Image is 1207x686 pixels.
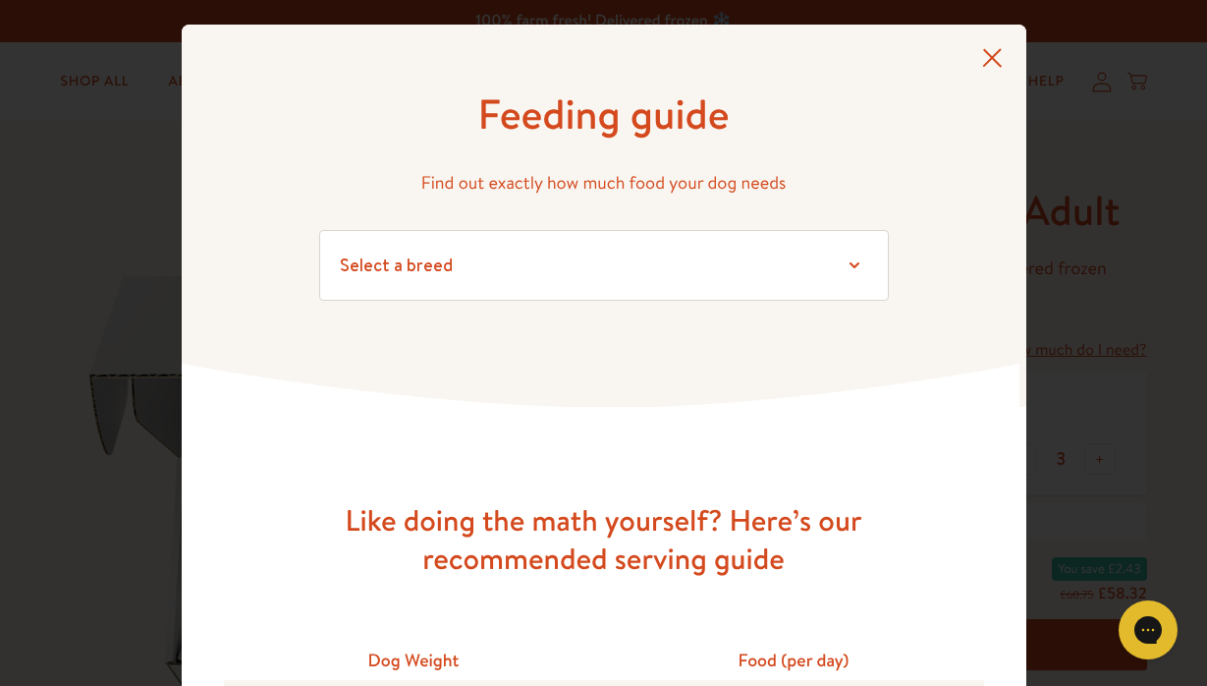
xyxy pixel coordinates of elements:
[1109,594,1187,666] iframe: Gorgias live chat messenger
[319,168,889,199] p: Find out exactly how much food your dog needs
[604,641,984,679] div: Food (per day)
[290,501,918,578] h3: Like doing the math yourself? Here’s our recommended serving guide
[319,87,889,142] h1: Feeding guide
[224,641,604,679] div: Dog Weight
